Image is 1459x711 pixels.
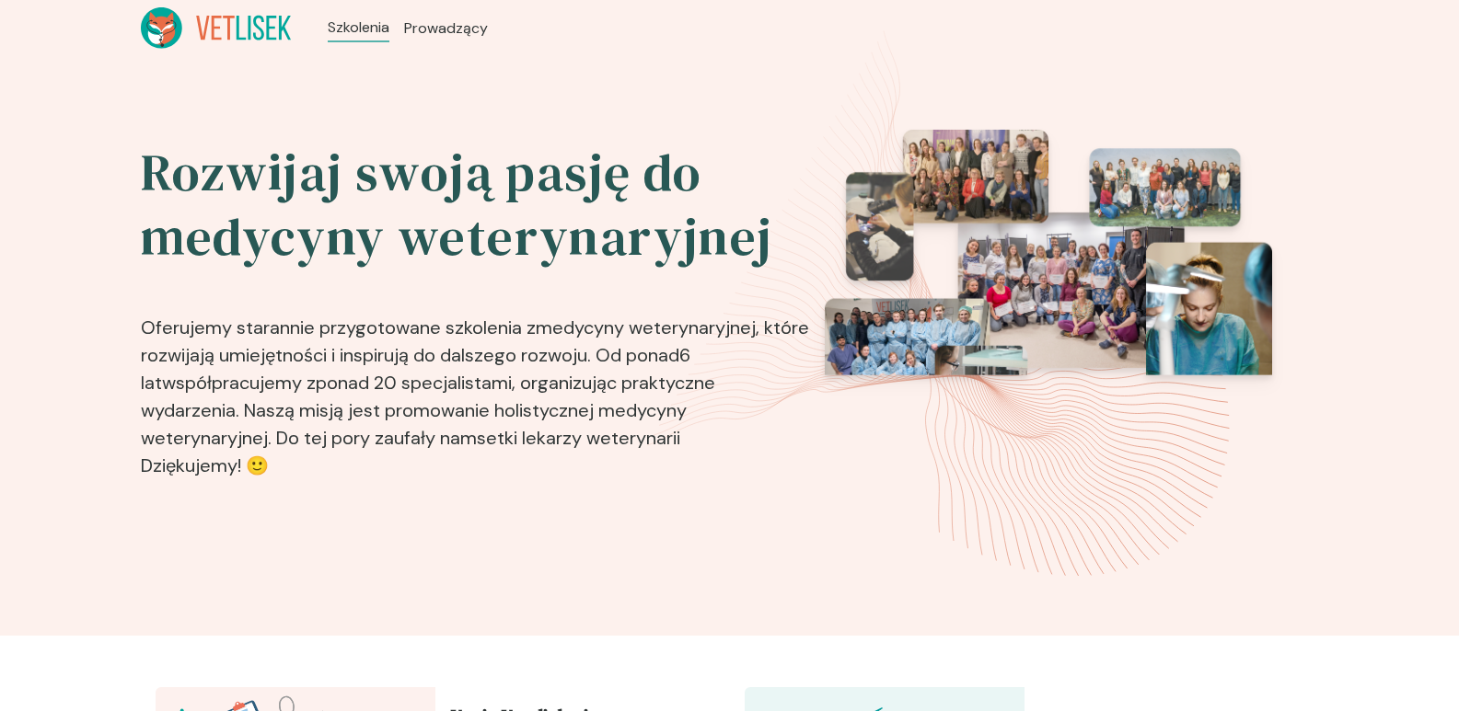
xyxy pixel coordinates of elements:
[316,371,512,395] b: ponad 20 specjalistami
[141,141,813,269] h2: Rozwijaj swoją pasję do medycyny weterynaryjnej
[825,130,1272,494] img: eventsPhotosRoll2.png
[536,315,756,339] b: medycyny weterynaryjnej
[477,426,680,450] b: setki lekarzy weterynarii
[328,17,389,39] a: Szkolenia
[404,17,488,40] a: Prowadzący
[141,284,813,487] p: Oferujemy starannie przygotowane szkolenia z , które rozwijają umiejętności i inspirują do dalsze...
